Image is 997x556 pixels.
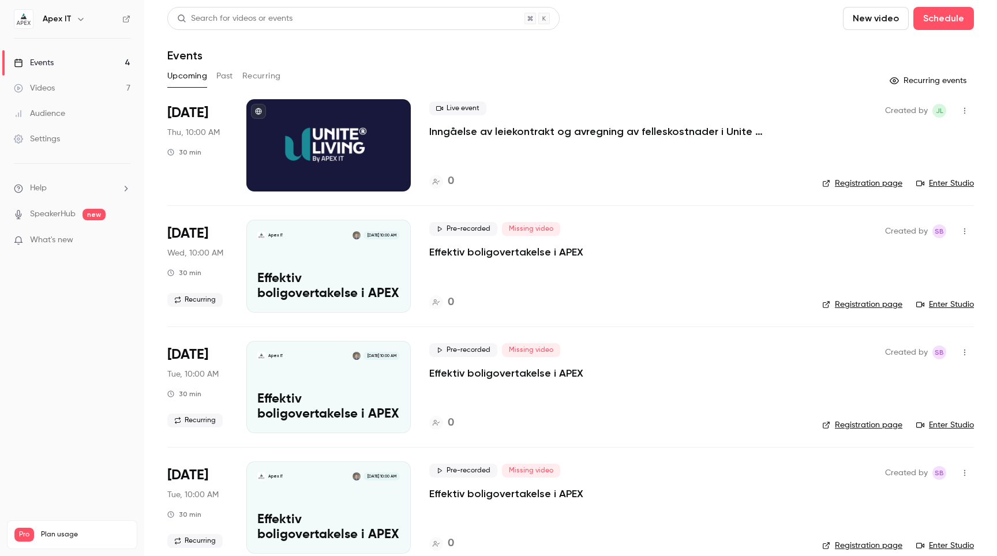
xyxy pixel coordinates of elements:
[167,293,223,307] span: Recurring
[14,10,33,28] img: Apex IT
[822,419,902,431] a: Registration page
[14,82,55,94] div: Videos
[353,472,361,480] img: Ståle Bjørgvik
[167,489,219,501] span: Tue, 10:00 AM
[117,235,130,246] iframe: Noticeable Trigger
[936,104,943,118] span: JL
[83,209,106,220] span: new
[448,295,454,310] h4: 0
[30,234,73,246] span: What's new
[14,182,130,194] li: help-dropdown-opener
[363,231,399,239] span: [DATE] 10:00 AM
[932,466,946,480] span: Ståle Bjørgvik
[167,341,228,433] div: Apr 21 Tue, 10:00 AM (Europe/Oslo)
[363,472,399,480] span: [DATE] 10:00 AM
[916,299,974,310] a: Enter Studio
[429,102,486,115] span: Live event
[246,220,411,312] a: Effektiv boligovertakelse i APEXApex ITStåle Bjørgvik[DATE] 10:00 AMEffektiv boligovertakelse i APEX
[885,466,928,480] span: Created by
[822,540,902,551] a: Registration page
[429,415,454,431] a: 0
[429,536,454,551] a: 0
[167,99,228,191] div: Oct 30 Thu, 10:00 AM (Europe/Oslo)
[167,104,208,122] span: [DATE]
[502,343,560,357] span: Missing video
[502,222,560,236] span: Missing video
[30,182,47,194] span: Help
[448,536,454,551] h4: 0
[429,343,497,357] span: Pre-recorded
[41,530,130,539] span: Plan usage
[935,466,944,480] span: SB
[246,341,411,433] a: Effektiv boligovertakelse i APEXApex ITStåle Bjørgvik[DATE] 10:00 AMEffektiv boligovertakelse i APEX
[448,174,454,189] h4: 0
[916,419,974,431] a: Enter Studio
[167,67,207,85] button: Upcoming
[822,299,902,310] a: Registration page
[246,461,411,554] a: Effektiv boligovertakelse i APEXApex ITStåle Bjørgvik[DATE] 10:00 AMEffektiv boligovertakelse i APEX
[167,268,201,277] div: 30 min
[167,247,223,259] span: Wed, 10:00 AM
[822,178,902,189] a: Registration page
[167,220,228,312] div: Jan 14 Wed, 10:00 AM (Europe/Oslo)
[502,464,560,478] span: Missing video
[268,474,283,479] p: Apex IT
[916,178,974,189] a: Enter Studio
[167,127,220,138] span: Thu, 10:00 AM
[257,352,265,360] img: Effektiv boligovertakelse i APEX
[884,72,974,90] button: Recurring events
[242,67,281,85] button: Recurring
[14,528,34,542] span: Pro
[429,487,583,501] a: Effektiv boligovertakelse i APEX
[935,345,944,359] span: SB
[268,232,283,238] p: Apex IT
[167,48,203,62] h1: Events
[429,295,454,310] a: 0
[932,345,946,359] span: Ståle Bjørgvik
[932,224,946,238] span: Ståle Bjørgvik
[843,7,909,30] button: New video
[257,513,400,543] p: Effektiv boligovertakelse i APEX
[353,352,361,360] img: Ståle Bjørgvik
[43,13,72,25] h6: Apex IT
[429,174,454,189] a: 0
[429,464,497,478] span: Pre-recorded
[363,352,399,360] span: [DATE] 10:00 AM
[353,231,361,239] img: Ståle Bjørgvik
[257,231,265,239] img: Effektiv boligovertakelse i APEX
[257,392,400,422] p: Effektiv boligovertakelse i APEX
[932,104,946,118] span: Julie Lunde Ophus
[885,345,928,359] span: Created by
[167,148,201,157] div: 30 min
[14,108,65,119] div: Audience
[167,345,208,364] span: [DATE]
[935,224,944,238] span: SB
[14,57,54,69] div: Events
[167,414,223,427] span: Recurring
[257,272,400,302] p: Effektiv boligovertakelse i APEX
[167,369,219,380] span: Tue, 10:00 AM
[913,7,974,30] button: Schedule
[268,353,283,359] p: Apex IT
[177,13,293,25] div: Search for videos or events
[167,510,201,519] div: 30 min
[167,224,208,243] span: [DATE]
[916,540,974,551] a: Enter Studio
[216,67,233,85] button: Past
[448,415,454,431] h4: 0
[429,245,583,259] a: Effektiv boligovertakelse i APEX
[257,472,265,480] img: Effektiv boligovertakelse i APEX
[30,208,76,220] a: SpeakerHub
[167,461,228,554] div: Aug 18 Tue, 10:00 AM (Europe/Oslo)
[885,104,928,118] span: Created by
[167,534,223,548] span: Recurring
[885,224,928,238] span: Created by
[429,125,775,138] a: Inngåelse av leiekontrakt og avregning av felleskostnader i Unite Living
[429,222,497,236] span: Pre-recorded
[14,133,60,145] div: Settings
[429,366,583,380] a: Effektiv boligovertakelse i APEX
